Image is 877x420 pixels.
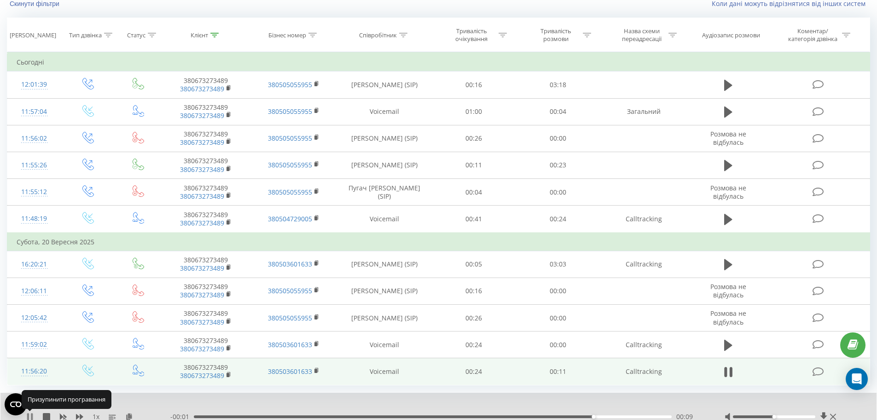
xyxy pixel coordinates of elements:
div: 12:05:42 [17,309,52,327]
button: Open CMP widget [5,393,27,415]
td: 00:26 [432,125,516,152]
div: Клієнт [191,31,208,39]
td: Сьогодні [7,53,870,71]
div: Бізнес номер [268,31,306,39]
td: Calltracking [600,331,687,358]
td: 00:00 [516,125,600,152]
td: Calltracking [600,358,687,385]
div: Аудіозапис розмови [702,31,760,39]
a: 380503601633 [268,367,312,376]
td: Voicemail [337,358,432,385]
td: 00:00 [516,305,600,331]
a: 380505055955 [268,134,312,142]
td: 00:24 [432,331,516,358]
div: 12:01:39 [17,76,52,94]
td: 00:16 [432,278,516,304]
td: 03:03 [516,251,600,278]
div: Тип дзвінка [69,31,102,39]
td: 00:23 [516,152,600,178]
td: 380673273489 [162,98,250,125]
a: 380673273489 [180,264,224,272]
td: 00:26 [432,305,516,331]
td: [PERSON_NAME] (SIP) [337,251,432,278]
span: Розмова не відбулась [710,309,746,326]
a: 380673273489 [180,84,224,93]
td: [PERSON_NAME] (SIP) [337,278,432,304]
div: 11:55:26 [17,156,52,174]
td: 00:04 [432,179,516,206]
div: Співробітник [359,31,397,39]
div: 11:56:20 [17,362,52,380]
td: [PERSON_NAME] (SIP) [337,125,432,152]
a: 380673273489 [180,371,224,380]
td: 00:00 [516,278,600,304]
td: 380673273489 [162,331,250,358]
div: 16:20:21 [17,255,52,273]
td: 380673273489 [162,71,250,98]
div: Призупинити програвання [22,390,111,408]
td: [PERSON_NAME] (SIP) [337,71,432,98]
a: 380673273489 [180,138,224,147]
td: 380673273489 [162,125,250,152]
div: Accessibility label [592,415,596,419]
div: Коментар/категорія дзвінка [786,27,840,43]
td: 00:00 [516,331,600,358]
td: [PERSON_NAME] (SIP) [337,305,432,331]
a: 380504729005 [268,214,312,223]
a: 380505055955 [268,107,312,116]
td: Voicemail [337,206,432,233]
a: 380673273489 [180,111,224,120]
td: 380673273489 [162,358,250,385]
a: 380673273489 [180,318,224,326]
a: 380505055955 [268,80,312,89]
td: Пугач [PERSON_NAME] (SIP) [337,179,432,206]
div: 11:57:04 [17,103,52,121]
a: 380673273489 [180,219,224,227]
a: 380505055955 [268,160,312,169]
td: Загальний [600,98,687,125]
td: 380673273489 [162,179,250,206]
a: 380503601633 [268,340,312,349]
td: Calltracking [600,206,687,233]
div: Тривалість розмови [531,27,581,43]
span: Розмова не відбулась [710,183,746,201]
td: 380673273489 [162,305,250,331]
td: 00:11 [516,358,600,385]
a: 380673273489 [180,290,224,299]
a: 380673273489 [180,192,224,201]
a: 380503601633 [268,260,312,268]
td: Субота, 20 Вересня 2025 [7,233,870,251]
td: 00:41 [432,206,516,233]
div: Тривалість очікування [447,27,496,43]
td: 01:00 [432,98,516,125]
a: 380505055955 [268,188,312,196]
td: Voicemail [337,98,432,125]
div: [PERSON_NAME] [10,31,56,39]
div: Назва схеми переадресації [617,27,666,43]
a: 380505055955 [268,314,312,322]
td: 00:24 [432,358,516,385]
td: 00:24 [516,206,600,233]
a: 380505055955 [268,286,312,295]
td: 03:18 [516,71,600,98]
span: Розмова не відбулась [710,130,746,147]
td: Calltracking [600,251,687,278]
td: 00:00 [516,179,600,206]
td: Voicemail [337,331,432,358]
td: [PERSON_NAME] (SIP) [337,152,432,178]
span: Розмова не відбулась [710,282,746,299]
div: 12:06:11 [17,282,52,300]
td: 380673273489 [162,251,250,278]
td: 00:16 [432,71,516,98]
div: Статус [127,31,145,39]
div: Open Intercom Messenger [846,368,868,390]
div: Accessibility label [772,415,776,419]
a: 380673273489 [180,165,224,174]
td: 380673273489 [162,206,250,233]
div: 11:56:02 [17,130,52,148]
div: 11:59:02 [17,336,52,354]
div: 11:48:19 [17,210,52,228]
div: 11:55:12 [17,183,52,201]
td: 00:04 [516,98,600,125]
td: 00:05 [432,251,516,278]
